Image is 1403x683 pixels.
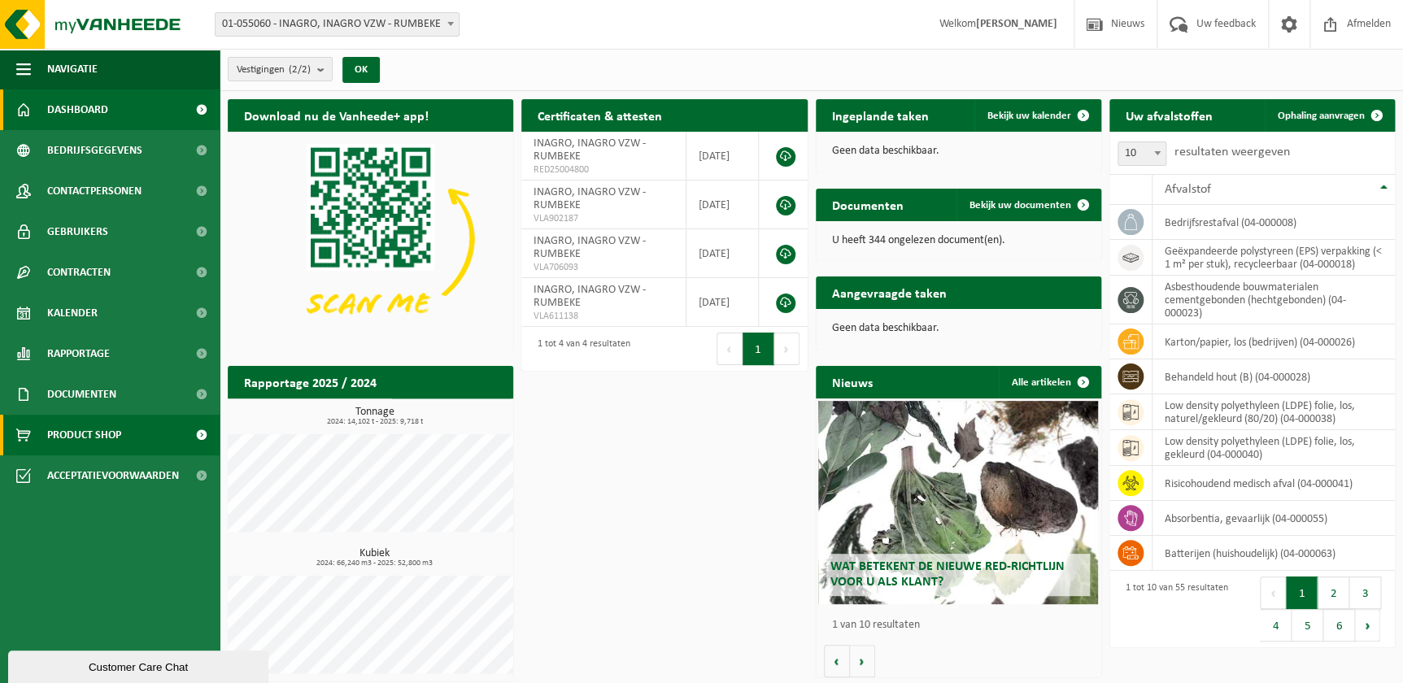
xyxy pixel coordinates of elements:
h3: Tonnage [236,407,513,426]
span: Product Shop [47,415,121,455]
td: low density polyethyleen (LDPE) folie, los, gekleurd (04-000040) [1152,430,1395,466]
h2: Aangevraagde taken [816,276,963,308]
div: 1 tot 4 van 4 resultaten [529,331,630,367]
span: 01-055060 - INAGRO, INAGRO VZW - RUMBEKE [215,12,460,37]
span: Gebruikers [47,211,108,252]
td: karton/papier, los (bedrijven) (04-000026) [1152,324,1395,359]
span: Bekijk uw documenten [969,200,1071,211]
td: [DATE] [686,181,760,229]
td: [DATE] [686,278,760,327]
h2: Nieuws [816,366,889,398]
a: Wat betekent de nieuwe RED-richtlijn voor u als klant? [818,401,1098,604]
button: 1 [743,333,774,365]
td: behandeld hout (B) (04-000028) [1152,359,1395,394]
strong: [PERSON_NAME] [976,18,1057,30]
span: INAGRO, INAGRO VZW - RUMBEKE [534,235,646,260]
button: Volgende [850,645,875,677]
p: 1 van 10 resultaten [832,620,1093,631]
button: Previous [717,333,743,365]
label: resultaten weergeven [1174,146,1290,159]
span: 2024: 66,240 m3 - 2025: 52,800 m3 [236,559,513,568]
span: INAGRO, INAGRO VZW - RUMBEKE [534,137,646,163]
span: 10 [1118,141,1166,166]
span: Acceptatievoorwaarden [47,455,179,496]
span: Contactpersonen [47,171,142,211]
button: OK [342,57,380,83]
a: Alle artikelen [999,366,1100,398]
span: Kalender [47,293,98,333]
td: low density polyethyleen (LDPE) folie, los, naturel/gekleurd (80/20) (04-000038) [1152,394,1395,430]
h2: Ingeplande taken [816,99,945,131]
button: Previous [1260,576,1286,609]
a: Bekijk uw documenten [956,189,1100,221]
a: Bekijk uw kalender [974,99,1100,132]
td: [DATE] [686,132,760,181]
td: [DATE] [686,229,760,278]
button: Next [1355,609,1380,642]
span: 2024: 14,102 t - 2025: 9,718 t [236,418,513,426]
td: risicohoudend medisch afval (04-000041) [1152,466,1395,501]
h2: Documenten [816,189,920,220]
a: Bekijk rapportage [392,398,512,430]
count: (2/2) [289,64,311,75]
button: Next [774,333,800,365]
td: batterijen (huishoudelijk) (04-000063) [1152,536,1395,571]
h2: Download nu de Vanheede+ app! [228,99,445,131]
span: Bedrijfsgegevens [47,130,142,171]
button: 3 [1349,576,1381,609]
button: 2 [1318,576,1349,609]
button: 1 [1286,576,1318,609]
button: 6 [1323,609,1355,642]
span: Vestigingen [237,58,311,82]
h2: Rapportage 2025 / 2024 [228,366,393,398]
span: Contracten [47,252,111,293]
span: Documenten [47,374,116,415]
button: Vestigingen(2/2) [228,57,333,81]
td: geëxpandeerde polystyreen (EPS) verpakking (< 1 m² per stuk), recycleerbaar (04-000018) [1152,240,1395,276]
span: Rapportage [47,333,110,374]
h2: Certificaten & attesten [521,99,678,131]
span: Afvalstof [1165,183,1211,196]
span: 10 [1118,142,1166,165]
h2: Uw afvalstoffen [1109,99,1229,131]
span: RED25004800 [534,163,673,176]
span: 01-055060 - INAGRO, INAGRO VZW - RUMBEKE [216,13,459,36]
p: U heeft 344 ongelezen document(en). [832,235,1085,246]
span: Wat betekent de nieuwe RED-richtlijn voor u als klant? [830,560,1065,589]
button: 4 [1260,609,1292,642]
td: asbesthoudende bouwmaterialen cementgebonden (hechtgebonden) (04-000023) [1152,276,1395,324]
td: bedrijfsrestafval (04-000008) [1152,205,1395,240]
span: Navigatie [47,49,98,89]
button: 5 [1292,609,1323,642]
p: Geen data beschikbaar. [832,323,1085,334]
p: Geen data beschikbaar. [832,146,1085,157]
span: VLA706093 [534,261,673,274]
div: 1 tot 10 van 55 resultaten [1118,575,1228,643]
iframe: chat widget [8,647,272,683]
span: Dashboard [47,89,108,130]
span: VLA611138 [534,310,673,323]
span: INAGRO, INAGRO VZW - RUMBEKE [534,284,646,309]
span: VLA902187 [534,212,673,225]
h3: Kubiek [236,548,513,568]
img: Download de VHEPlus App [228,132,513,346]
a: Ophaling aanvragen [1265,99,1393,132]
span: Ophaling aanvragen [1278,111,1365,121]
span: INAGRO, INAGRO VZW - RUMBEKE [534,186,646,211]
td: absorbentia, gevaarlijk (04-000055) [1152,501,1395,536]
button: Vorige [824,645,850,677]
span: Bekijk uw kalender [987,111,1071,121]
